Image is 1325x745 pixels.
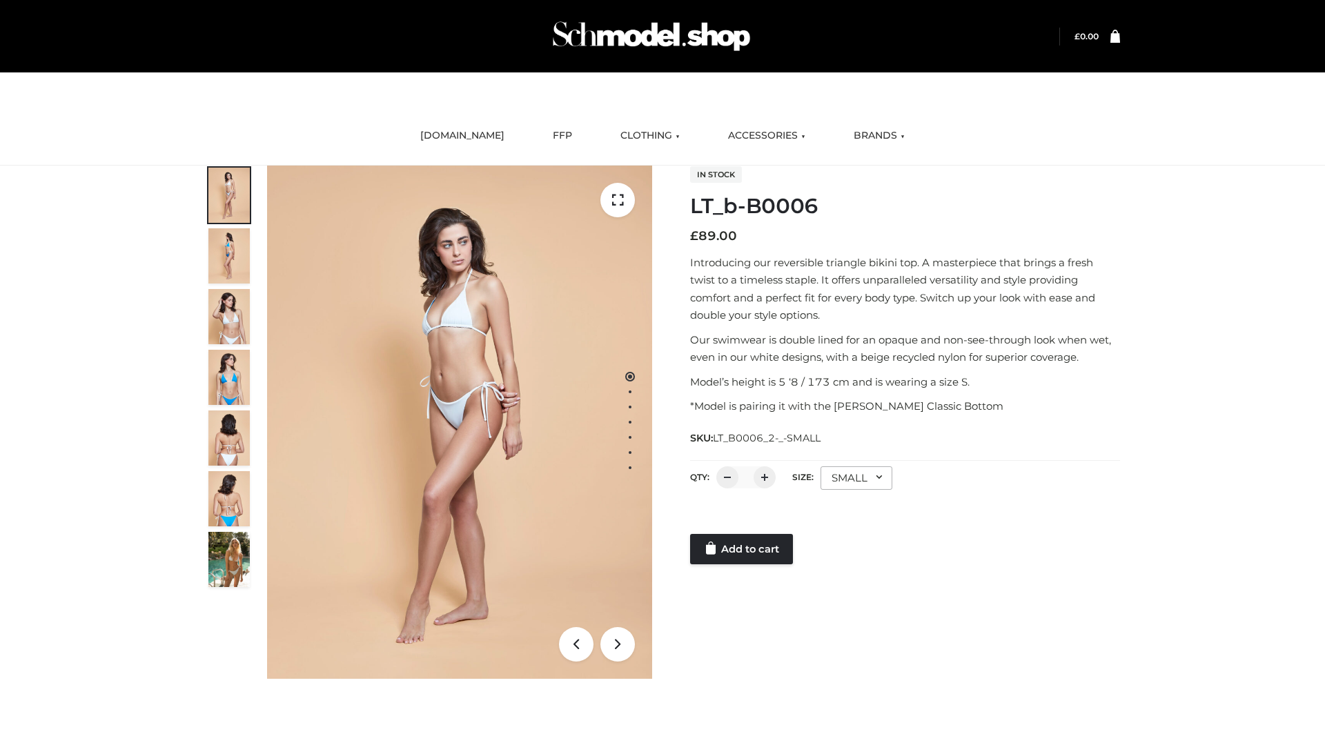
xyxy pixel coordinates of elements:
[410,121,515,151] a: [DOMAIN_NAME]
[690,472,709,482] label: QTY:
[690,373,1120,391] p: Model’s height is 5 ‘8 / 173 cm and is wearing a size S.
[208,289,250,344] img: ArielClassicBikiniTop_CloudNine_AzureSky_OW114ECO_3-scaled.jpg
[208,410,250,466] img: ArielClassicBikiniTop_CloudNine_AzureSky_OW114ECO_7-scaled.jpg
[690,430,822,446] span: SKU:
[690,397,1120,415] p: *Model is pairing it with the [PERSON_NAME] Classic Bottom
[267,166,652,679] img: ArielClassicBikiniTop_CloudNine_AzureSky_OW114ECO_1
[1074,31,1099,41] bdi: 0.00
[208,471,250,526] img: ArielClassicBikiniTop_CloudNine_AzureSky_OW114ECO_8-scaled.jpg
[713,432,821,444] span: LT_B0006_2-_-SMALL
[821,466,892,490] div: SMALL
[718,121,816,151] a: ACCESSORIES
[690,254,1120,324] p: Introducing our reversible triangle bikini top. A masterpiece that brings a fresh twist to a time...
[792,472,814,482] label: Size:
[843,121,915,151] a: BRANDS
[690,166,742,183] span: In stock
[548,9,755,63] img: Schmodel Admin 964
[690,534,793,564] a: Add to cart
[208,532,250,587] img: Arieltop_CloudNine_AzureSky2.jpg
[610,121,690,151] a: CLOTHING
[1074,31,1080,41] span: £
[208,350,250,405] img: ArielClassicBikiniTop_CloudNine_AzureSky_OW114ECO_4-scaled.jpg
[1074,31,1099,41] a: £0.00
[208,228,250,284] img: ArielClassicBikiniTop_CloudNine_AzureSky_OW114ECO_2-scaled.jpg
[542,121,582,151] a: FFP
[690,228,698,244] span: £
[690,228,737,244] bdi: 89.00
[208,168,250,223] img: ArielClassicBikiniTop_CloudNine_AzureSky_OW114ECO_1-scaled.jpg
[690,194,1120,219] h1: LT_b-B0006
[690,331,1120,366] p: Our swimwear is double lined for an opaque and non-see-through look when wet, even in our white d...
